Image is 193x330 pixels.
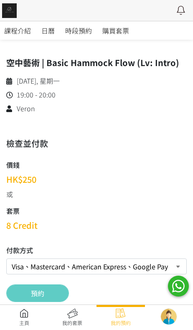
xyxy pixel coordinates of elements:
span: 時段預約 [65,26,92,36]
h5: 付款方式 [6,245,187,255]
h5: 價錢 [6,160,187,170]
h5: 套票 [6,206,187,216]
span: Veron [17,103,35,114]
a: 日曆 [41,21,55,40]
span: [DATE], 星期一 [17,76,60,86]
button: 預約 [6,284,69,302]
span: 日曆 [41,26,55,36]
h3: 8 Credit [6,219,187,232]
span: HK$250 [6,173,36,185]
span: 購買套票 [102,26,129,36]
h5: 空中藝術 | Basic Hammock Flow (Lv: Intro) [6,56,187,69]
a: 購買套票 [102,21,129,40]
span: 19:00 - 20:00 [17,90,56,100]
a: 時段預約 [65,21,92,40]
span: 課程介紹 [4,26,31,36]
div: 或 [6,189,187,199]
h3: 檢查並付款 [6,137,187,150]
a: 課程介紹 [4,21,31,40]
